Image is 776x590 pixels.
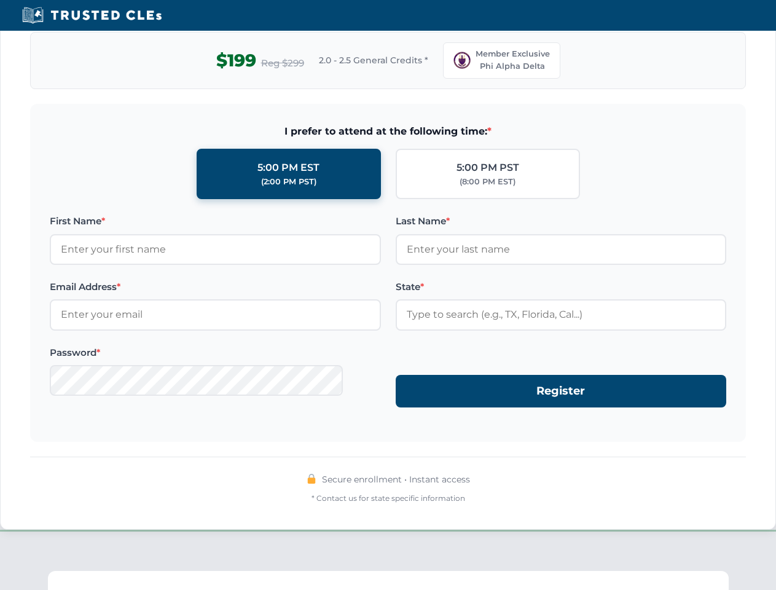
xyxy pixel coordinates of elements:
[476,48,550,73] span: Member Exclusive Phi Alpha Delta
[257,160,319,176] div: 5:00 PM EST
[50,280,381,294] label: Email Address
[457,160,519,176] div: 5:00 PM PST
[261,176,316,188] div: (2:00 PM PST)
[18,6,165,25] img: Trusted CLEs
[396,234,727,265] input: Enter your last name
[396,280,727,294] label: State
[460,176,515,188] div: (8:00 PM EST)
[453,52,471,69] img: PAD
[50,234,381,265] input: Enter your first name
[50,124,726,140] span: I prefer to attend at the following time:
[396,299,727,330] input: Type to search (e.g., TX, Florida, Cal...)
[50,214,381,229] label: First Name
[322,473,470,486] span: Secure enrollment • Instant access
[396,375,727,407] button: Register
[319,53,428,67] span: 2.0 - 2.5 General Credits *
[216,47,256,74] span: $199
[50,299,381,330] input: Enter your email
[50,345,381,360] label: Password
[261,56,304,71] span: Reg $299
[307,474,316,484] img: 🔒
[30,492,746,504] div: * Contact us for state specific information
[396,214,727,229] label: Last Name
